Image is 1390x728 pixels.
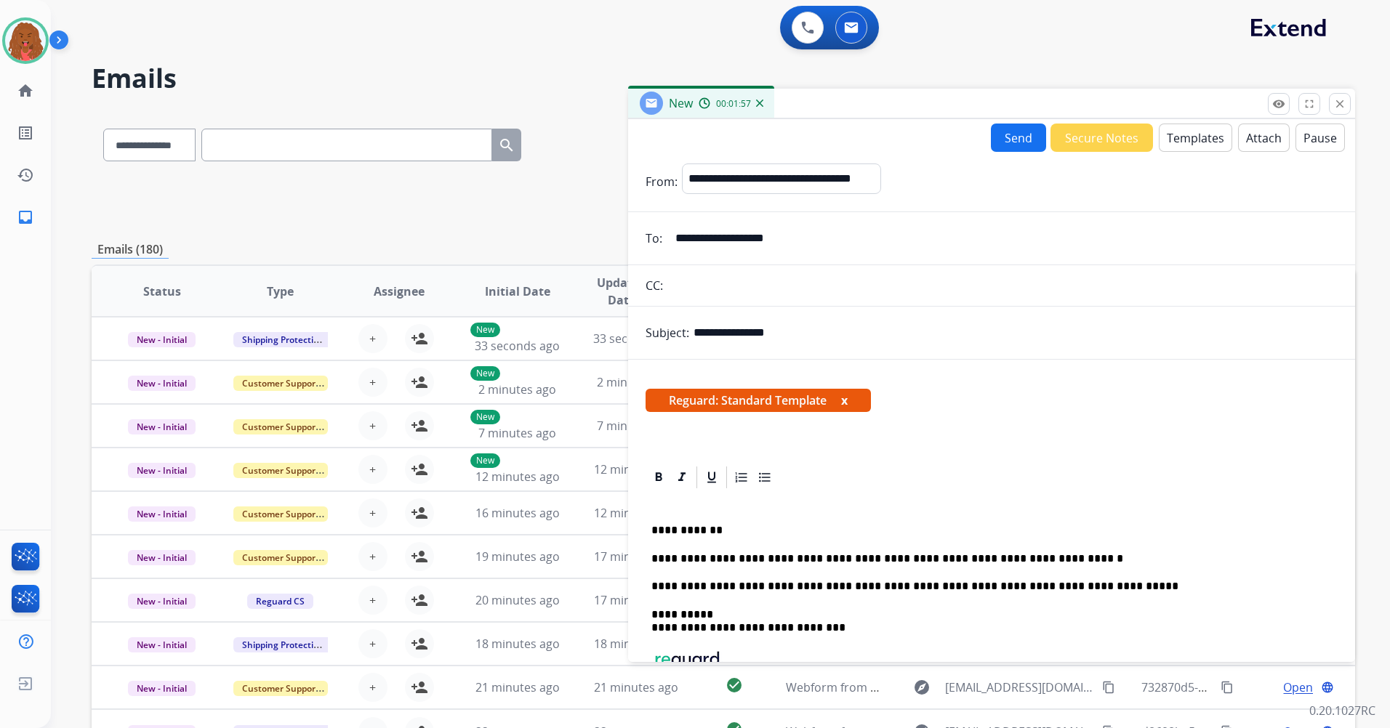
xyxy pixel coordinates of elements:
[128,376,196,391] span: New - Initial
[1272,97,1285,110] mat-icon: remove_red_eye
[233,463,328,478] span: Customer Support
[358,368,387,397] button: +
[754,466,776,488] div: Bullet List
[17,166,34,184] mat-icon: history
[945,679,1094,696] span: [EMAIL_ADDRESS][DOMAIN_NAME]
[716,98,751,110] span: 00:01:57
[369,635,376,652] span: +
[475,469,560,485] span: 12 minutes ago
[411,548,428,565] mat-icon: person_add
[267,283,294,300] span: Type
[369,461,376,478] span: +
[1159,124,1232,152] button: Templates
[369,548,376,565] span: +
[475,679,560,695] span: 21 minutes ago
[646,277,663,294] p: CC:
[17,82,34,100] mat-icon: home
[358,455,387,484] button: +
[1221,681,1234,694] mat-icon: content_copy
[358,629,387,658] button: +
[594,549,678,565] span: 17 minutes ago
[1333,97,1346,110] mat-icon: close
[1309,702,1375,719] p: 0.20.1027RC
[669,95,693,111] span: New
[128,681,196,696] span: New - Initial
[369,679,376,696] span: +
[358,498,387,527] button: +
[374,283,425,300] span: Assignee
[1321,681,1334,694] mat-icon: language
[589,274,654,309] span: Updated Date
[594,636,678,652] span: 18 minutes ago
[646,324,689,341] p: Subject:
[128,550,196,565] span: New - Initial
[369,330,376,347] span: +
[411,417,428,434] mat-icon: person_add
[233,637,333,652] span: Shipping Protection
[1295,124,1345,152] button: Pause
[597,418,675,434] span: 7 minutes ago
[233,332,333,347] span: Shipping Protection
[411,679,428,696] mat-icon: person_add
[411,461,428,478] mat-icon: person_add
[358,324,387,353] button: +
[411,591,428,609] mat-icon: person_add
[233,681,328,696] span: Customer Support
[475,592,560,608] span: 20 minutes ago
[411,504,428,522] mat-icon: person_add
[475,505,560,521] span: 16 minutes ago
[411,635,428,652] mat-icon: person_add
[646,230,662,247] p: To:
[128,419,196,434] span: New - Initial
[594,679,678,695] span: 21 minutes ago
[411,330,428,347] mat-icon: person_add
[358,673,387,702] button: +
[1303,97,1316,110] mat-icon: fullscreen
[5,20,46,61] img: avatar
[1141,679,1360,695] span: 732870d5-ef81-489e-9931-a81f3a692641
[594,592,678,608] span: 17 minutes ago
[128,463,196,478] span: New - Initial
[1238,124,1290,152] button: Attach
[233,419,328,434] span: Customer Support
[369,417,376,434] span: +
[1050,124,1153,152] button: Secure Notes
[991,124,1046,152] button: Send
[478,381,556,397] span: 2 minutes ago
[369,591,376,609] span: +
[128,506,196,522] span: New - Initial
[358,411,387,440] button: +
[475,338,560,354] span: 33 seconds ago
[1102,681,1115,694] mat-icon: content_copy
[841,392,848,409] button: x
[913,679,931,696] mat-icon: explore
[475,549,560,565] span: 19 minutes ago
[233,376,328,391] span: Customer Support
[786,679,1115,695] span: Webform from [EMAIL_ADDRESS][DOMAIN_NAME] on [DATE]
[128,637,196,652] span: New - Initial
[470,323,500,337] p: New
[470,410,500,424] p: New
[92,64,1355,93] h2: Emails
[498,137,515,154] mat-icon: search
[233,506,328,522] span: Customer Support
[233,550,328,565] span: Customer Support
[646,389,871,412] span: Reguard: Standard Template
[358,586,387,615] button: +
[648,466,670,488] div: Bold
[411,373,428,391] mat-icon: person_add
[128,332,196,347] span: New - Initial
[726,676,743,694] mat-icon: check_circle
[478,425,556,441] span: 7 minutes ago
[1283,679,1313,696] span: Open
[485,283,550,300] span: Initial Date
[470,453,500,468] p: New
[369,373,376,391] span: +
[17,124,34,142] mat-icon: list_alt
[358,542,387,571] button: +
[369,504,376,522] span: +
[594,505,678,521] span: 12 minutes ago
[17,209,34,226] mat-icon: inbox
[128,594,196,609] span: New - Initial
[143,283,181,300] span: Status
